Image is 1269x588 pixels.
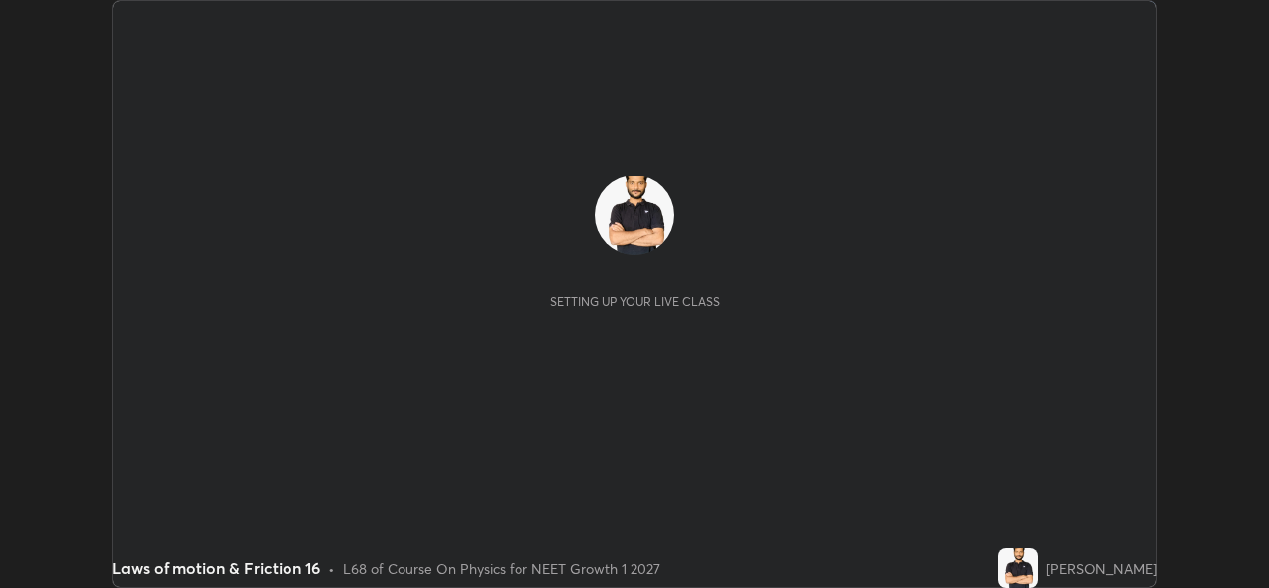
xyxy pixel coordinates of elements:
[1046,558,1157,579] div: [PERSON_NAME]
[328,558,335,579] div: •
[112,556,320,580] div: Laws of motion & Friction 16
[343,558,660,579] div: L68 of Course On Physics for NEET Growth 1 2027
[998,548,1038,588] img: 9b132aa6584040628f3b4db6e16b22c9.jpg
[550,294,720,309] div: Setting up your live class
[595,176,674,255] img: 9b132aa6584040628f3b4db6e16b22c9.jpg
